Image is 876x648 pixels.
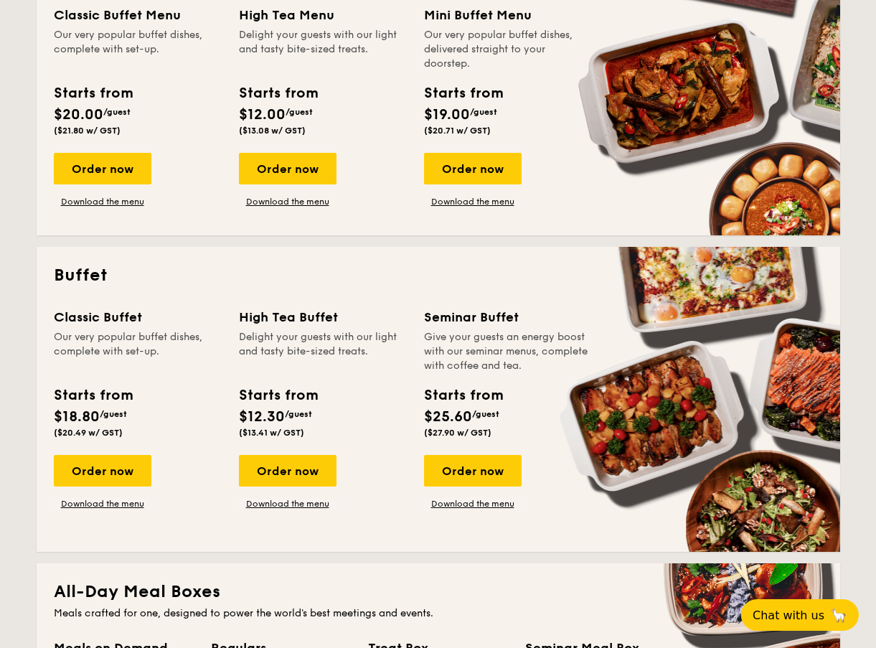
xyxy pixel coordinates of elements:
[54,606,823,621] div: Meals crafted for one, designed to power the world's best meetings and events.
[424,83,502,104] div: Starts from
[470,107,497,117] span: /guest
[424,153,522,184] div: Order now
[239,83,317,104] div: Starts from
[424,428,491,438] span: ($27.90 w/ GST)
[239,428,304,438] span: ($13.41 w/ GST)
[54,126,121,136] span: ($21.80 w/ GST)
[830,607,847,624] span: 🦙
[54,498,151,510] a: Download the menu
[103,107,131,117] span: /guest
[54,455,151,487] div: Order now
[54,83,132,104] div: Starts from
[424,106,470,123] span: $19.00
[239,28,407,71] div: Delight your guests with our light and tasty bite-sized treats.
[239,455,336,487] div: Order now
[54,581,823,604] h2: All-Day Meal Boxes
[54,408,100,426] span: $18.80
[54,307,222,327] div: Classic Buffet
[239,126,306,136] span: ($13.08 w/ GST)
[239,196,336,207] a: Download the menu
[424,5,592,25] div: Mini Buffet Menu
[285,409,312,419] span: /guest
[239,5,407,25] div: High Tea Menu
[239,153,336,184] div: Order now
[239,307,407,327] div: High Tea Buffet
[753,609,824,622] span: Chat with us
[239,330,407,373] div: Delight your guests with our light and tasty bite-sized treats.
[54,428,123,438] span: ($20.49 w/ GST)
[239,498,336,510] a: Download the menu
[424,498,522,510] a: Download the menu
[424,307,592,327] div: Seminar Buffet
[424,408,472,426] span: $25.60
[54,385,132,406] div: Starts from
[424,385,502,406] div: Starts from
[741,599,859,631] button: Chat with us🦙
[54,330,222,373] div: Our very popular buffet dishes, complete with set-up.
[424,126,491,136] span: ($20.71 w/ GST)
[54,28,222,71] div: Our very popular buffet dishes, complete with set-up.
[424,455,522,487] div: Order now
[239,408,285,426] span: $12.30
[54,153,151,184] div: Order now
[54,5,222,25] div: Classic Buffet Menu
[54,106,103,123] span: $20.00
[424,196,522,207] a: Download the menu
[286,107,313,117] span: /guest
[239,385,317,406] div: Starts from
[424,330,592,373] div: Give your guests an energy boost with our seminar menus, complete with coffee and tea.
[100,409,127,419] span: /guest
[424,28,592,71] div: Our very popular buffet dishes, delivered straight to your doorstep.
[54,196,151,207] a: Download the menu
[472,409,499,419] span: /guest
[239,106,286,123] span: $12.00
[54,264,823,287] h2: Buffet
